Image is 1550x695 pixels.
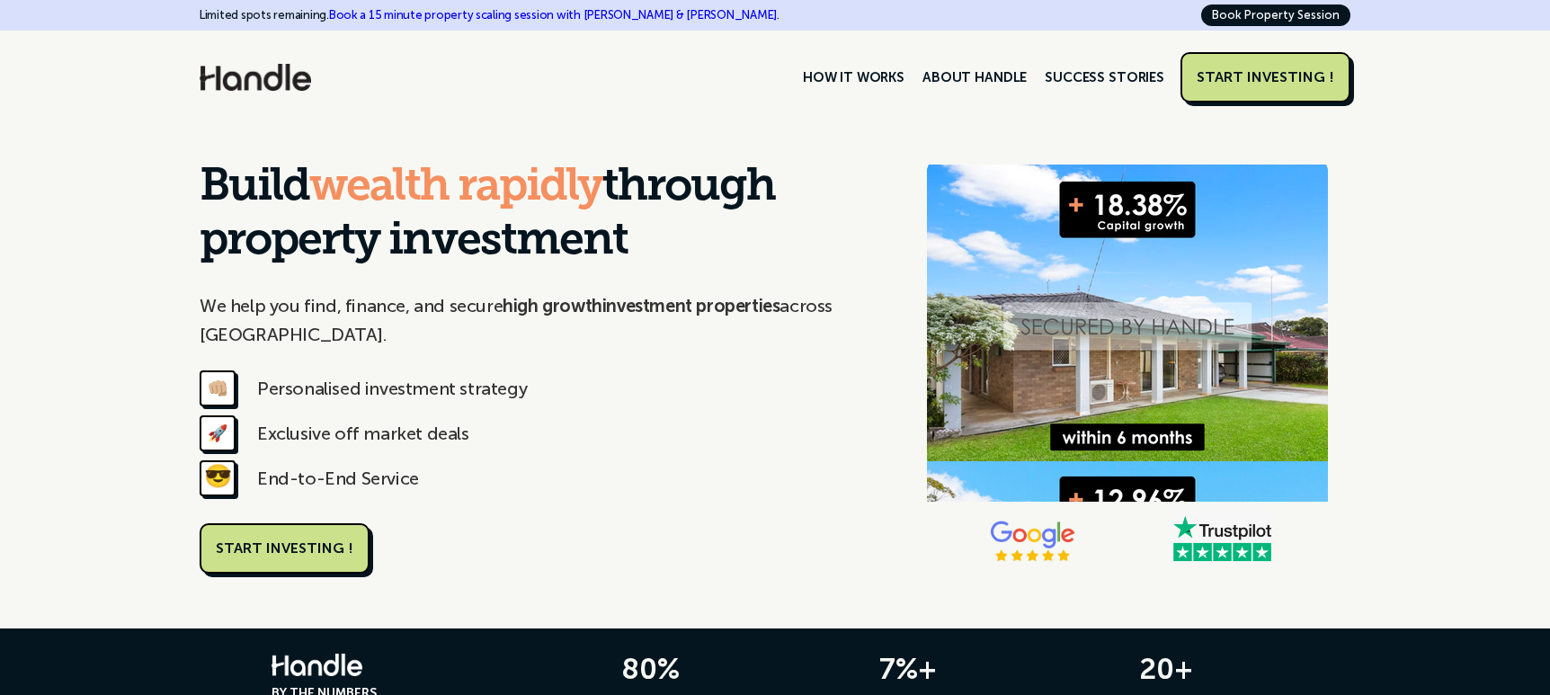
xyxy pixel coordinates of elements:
[1036,62,1173,93] a: SUCCESS STORIES
[200,370,236,406] div: 👊🏼
[257,419,469,448] div: Exclusive off market deals
[1045,655,1288,682] h3: 20+
[530,655,773,682] h3: 80%
[794,62,913,93] a: HOW IT WORKS
[200,4,779,25] div: Limited spots remaining.
[329,8,779,22] a: Book a 15 minute property scaling session with [PERSON_NAME] & [PERSON_NAME].
[1180,52,1350,102] a: START INVESTING !
[1197,68,1334,86] div: START INVESTING !
[257,464,419,493] div: End-to-End Service
[200,415,236,451] div: 🚀
[309,165,602,211] span: wealth rapidly
[200,291,869,349] p: We help you find, finance, and secure across [GEOGRAPHIC_DATA].
[200,523,370,574] a: START INVESTING !
[602,295,780,316] strong: investment properties
[503,295,602,316] strong: high growth
[913,62,1036,93] a: ABOUT HANDLE
[1201,4,1350,26] a: Book Property Session
[787,655,1030,682] h3: 7%+
[200,162,869,270] h1: Build through property investment
[257,374,527,403] div: Personalised investment strategy
[204,469,232,487] strong: 😎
